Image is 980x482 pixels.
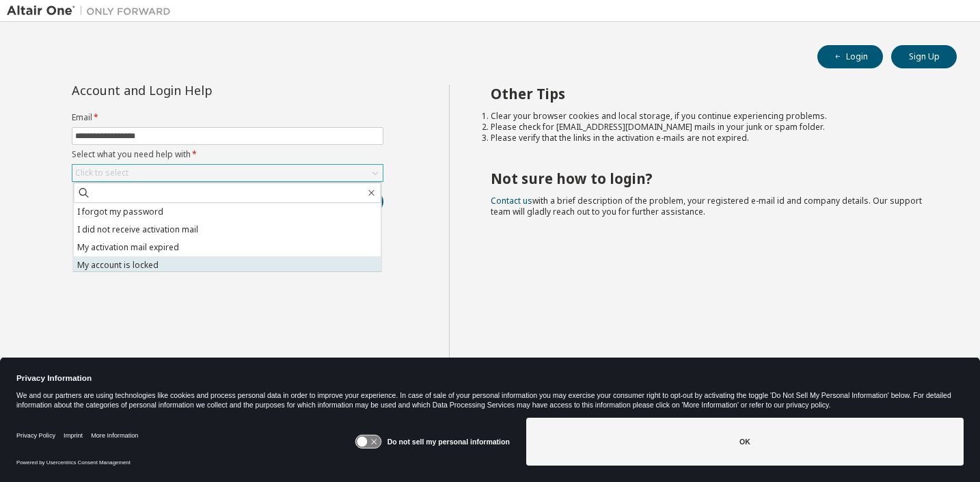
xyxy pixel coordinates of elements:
div: Click to select [72,165,383,181]
button: Sign Up [891,45,957,68]
a: Contact us [491,195,532,206]
label: Email [72,112,383,123]
div: Click to select [75,168,128,178]
h2: Other Tips [491,85,933,103]
button: Login [817,45,883,68]
li: I forgot my password [74,203,381,221]
li: Please check for [EMAIL_ADDRESS][DOMAIN_NAME] mails in your junk or spam folder. [491,122,933,133]
img: Altair One [7,4,178,18]
label: Select what you need help with [72,149,383,160]
li: Please verify that the links in the activation e-mails are not expired. [491,133,933,144]
div: Account and Login Help [72,85,321,96]
span: with a brief description of the problem, your registered e-mail id and company details. Our suppo... [491,195,922,217]
li: Clear your browser cookies and local storage, if you continue experiencing problems. [491,111,933,122]
h2: Not sure how to login? [491,170,933,187]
